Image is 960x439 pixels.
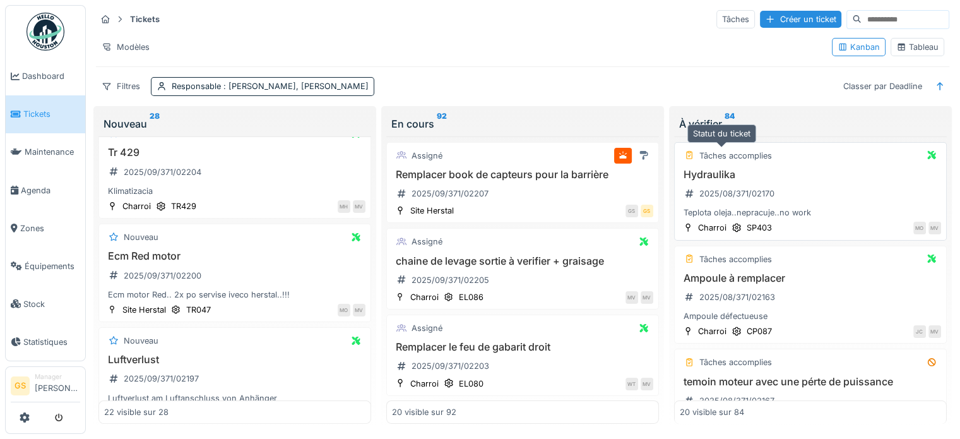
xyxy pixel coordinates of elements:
div: Nouveau [124,231,158,243]
div: Filtres [96,77,146,95]
a: Dashboard [6,57,85,95]
div: Tâches accomplies [699,356,772,368]
h3: Hydraulika [680,169,941,181]
div: MV [641,291,653,304]
div: MV [625,291,638,304]
div: GS [641,205,653,217]
div: Tableau [896,41,939,53]
div: 2025/09/371/02205 [412,274,489,286]
div: Tâches [716,10,755,28]
h3: Tr 429 [104,147,365,159]
div: MV [353,200,365,213]
div: Ecm motor Red.. 2x po servise iveco herstal..!!! [104,289,365,301]
div: Luftverlust am Luftanschluss von Anhänger [104,392,365,404]
span: Zones [20,222,80,234]
div: 2025/08/371/02167 [699,395,774,407]
div: Klimatizacia [104,185,365,197]
div: MO [913,222,926,234]
a: GS Manager[PERSON_NAME] [11,372,80,402]
img: Badge_color-CXgf-gQk.svg [27,13,64,51]
div: Charroi [410,291,439,303]
div: CP087 [747,325,772,337]
span: Stock [23,298,80,310]
div: Modèles [96,38,155,56]
h3: Luftverlust [104,354,365,366]
span: Agenda [21,184,80,196]
div: Ampoule défectueuse [680,310,941,322]
div: TR047 [186,304,211,316]
li: [PERSON_NAME] [35,372,80,399]
div: 2025/09/371/02207 [412,188,489,200]
div: En cours [391,116,654,131]
div: Responsable [172,80,369,92]
span: Maintenance [25,146,80,158]
div: EL086 [459,291,483,303]
div: Assigné [412,322,442,334]
a: Statistiques [6,323,85,361]
div: TR429 [171,200,196,212]
div: WT [625,378,638,390]
div: Nouveau [104,116,366,131]
a: Maintenance [6,133,85,171]
a: Zones [6,209,85,247]
h3: Remplacer le feu de gabarit droit [392,341,653,353]
div: Classer par Deadline [838,77,928,95]
div: Statut du ticket [687,124,756,143]
a: Équipements [6,247,85,285]
div: MV [928,222,941,234]
h3: chaine de levage sortie à verifier + graisage [392,255,653,267]
span: Dashboard [22,70,80,82]
div: 2025/09/371/02197 [124,373,199,385]
div: 20 visible sur 84 [680,406,744,418]
div: MH [338,200,350,213]
div: Charroi [698,222,726,234]
div: MV [928,325,941,338]
div: Manager [35,372,80,382]
div: 2025/09/371/02203 [412,360,489,372]
div: MV [641,378,653,390]
h3: Remplacer book de capteurs pour la barrière [392,169,653,181]
div: Tâches accomplies [699,253,772,265]
div: Créer un ticket [760,11,841,28]
a: Agenda [6,171,85,209]
sup: 28 [150,116,160,131]
a: Stock [6,285,85,323]
span: Statistiques [23,336,80,348]
sup: 92 [437,116,447,131]
div: 2025/08/371/02170 [699,188,774,200]
h3: Ecm Red motor [104,250,365,262]
div: Kanban [838,41,880,53]
div: Site Herstal [410,205,454,217]
div: EL080 [459,378,483,390]
div: Assigné [412,150,442,162]
div: Charroi [698,325,726,337]
div: MO [338,304,350,316]
div: JC [913,325,926,338]
div: 22 visible sur 28 [104,406,169,418]
a: Tickets [6,95,85,133]
div: 2025/09/371/02204 [124,166,201,178]
div: À vérifier [679,116,942,131]
div: Teplota oleja..nepracuje..no work [680,207,941,219]
div: Assigné [412,236,442,248]
div: 2025/08/371/02163 [699,291,775,303]
strong: Tickets [125,13,165,25]
div: 20 visible sur 92 [392,406,456,418]
h3: Ampoule à remplacer [680,272,941,284]
div: GS [625,205,638,217]
div: Charroi [410,378,439,390]
span: Tickets [23,108,80,120]
span: Équipements [25,260,80,272]
h3: temoin moteur avec une pérte de puissance [680,376,941,388]
div: Nouveau [124,335,158,347]
span: : [PERSON_NAME], [PERSON_NAME] [221,81,369,91]
div: 2025/09/371/02200 [124,270,201,282]
div: MV [353,304,365,316]
div: SP403 [747,222,772,234]
sup: 84 [725,116,735,131]
li: GS [11,376,30,395]
div: Tâches accomplies [699,150,772,162]
div: Charroi [122,200,151,212]
div: Site Herstal [122,304,166,316]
